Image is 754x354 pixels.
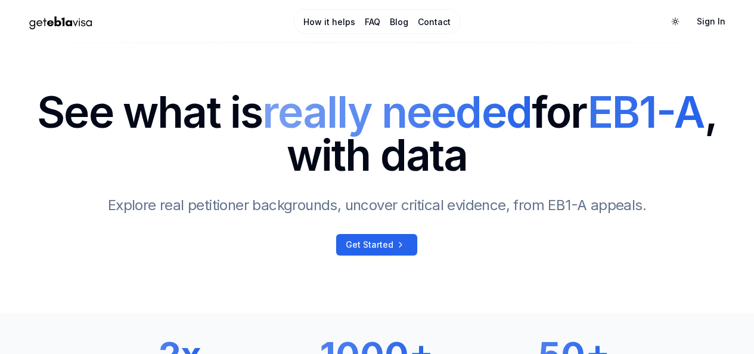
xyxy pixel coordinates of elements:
[687,11,735,32] a: Sign In
[37,91,717,134] span: See what is for ,
[19,11,103,32] img: geteb1avisa logo
[588,86,705,138] span: EB1-A
[346,239,393,251] span: Get Started
[19,11,257,32] a: Home Page
[262,86,532,138] span: really needed
[365,16,380,28] a: FAQ
[418,16,451,28] a: Contact
[37,134,717,177] span: with data
[336,234,417,256] a: Get Started
[390,16,408,28] a: Blog
[108,196,646,214] span: Explore real petitioner backgrounds, uncover critical evidence, from EB1-A appeals.
[293,9,461,34] nav: Main
[303,16,355,28] a: How it helps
